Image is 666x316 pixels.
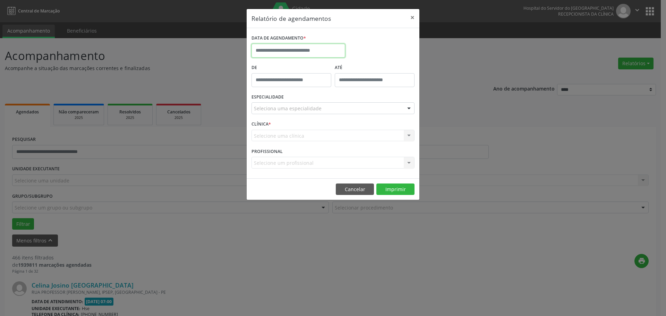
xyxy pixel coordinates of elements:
[254,105,322,112] span: Seleciona uma especialidade
[251,62,331,73] label: De
[405,9,419,26] button: Close
[335,62,415,73] label: ATÉ
[251,92,284,103] label: ESPECIALIDADE
[251,119,271,130] label: CLÍNICA
[251,14,331,23] h5: Relatório de agendamentos
[336,183,374,195] button: Cancelar
[251,146,283,157] label: PROFISSIONAL
[251,33,306,44] label: DATA DE AGENDAMENTO
[376,183,415,195] button: Imprimir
